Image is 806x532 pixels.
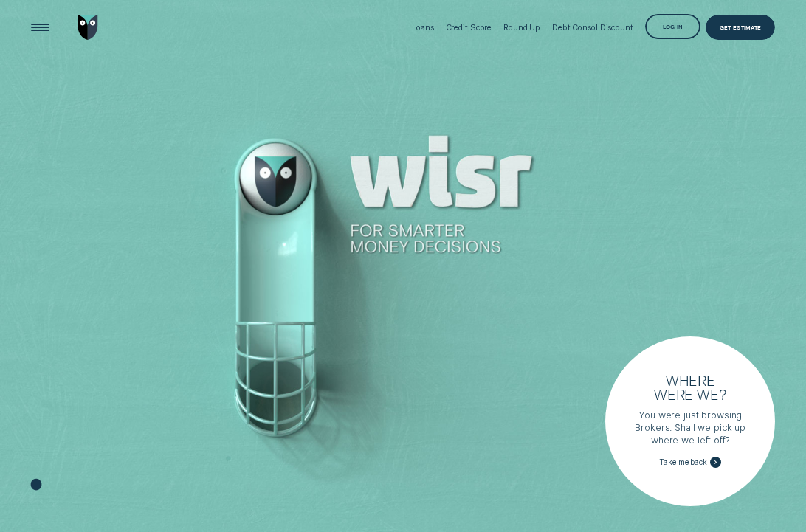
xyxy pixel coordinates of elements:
a: Where were we?You were just browsing Brokers. Shall we pick up where we left off?Take me back [605,336,775,506]
div: Credit Score [446,23,492,32]
button: Open Menu [27,15,52,40]
button: Log in [645,14,701,39]
div: Round Up [503,23,540,32]
div: Loans [412,23,433,32]
div: Debt Consol Discount [552,23,633,32]
span: Take me back [659,457,707,467]
a: Get Estimate [706,15,776,40]
img: Wisr [77,15,98,40]
p: You were just browsing Brokers. Shall we pick up where we left off? [634,409,746,446]
h3: Where were we? [650,373,731,401]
